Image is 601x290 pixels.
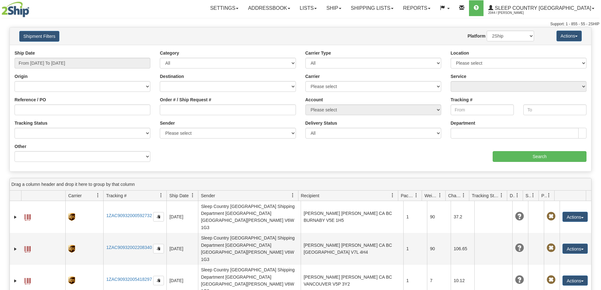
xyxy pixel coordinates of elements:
[106,245,152,250] a: 1ZAC90932002208340
[166,233,198,265] td: [DATE]
[15,143,26,150] label: Other
[24,243,31,253] a: Label
[287,190,298,201] a: Sender filter column settings
[547,212,556,221] span: Pickup Not Assigned
[2,2,29,17] img: logo2044.jpg
[19,31,59,42] button: Shipment Filters
[305,73,320,80] label: Carrier
[160,97,211,103] label: Order # / Ship Request #
[562,244,588,254] button: Actions
[12,214,19,220] a: Expand
[451,97,472,103] label: Tracking #
[93,190,103,201] a: Carrier filter column settings
[301,192,319,199] span: Recipient
[493,151,586,162] input: Search
[10,178,591,191] div: grid grouping header
[547,275,556,284] span: Pickup Not Assigned
[346,0,398,16] a: Shipping lists
[451,50,469,56] label: Location
[387,190,398,201] a: Recipient filter column settings
[403,201,427,233] td: 1
[24,275,31,285] a: Label
[448,192,461,199] span: Charge
[547,244,556,252] span: Pickup Not Assigned
[24,211,31,222] a: Label
[544,190,554,201] a: Pickup Status filter column settings
[295,0,322,16] a: Lists
[160,73,184,80] label: Destination
[523,104,586,115] input: To
[458,190,469,201] a: Charge filter column settings
[198,233,301,265] td: Sleep Country [GEOGRAPHIC_DATA] Shipping Department [GEOGRAPHIC_DATA] [GEOGRAPHIC_DATA][PERSON_NA...
[472,192,499,199] span: Tracking Status
[205,0,243,16] a: Settings
[528,190,538,201] a: Shipment Issues filter column settings
[2,21,599,27] div: Support: 1 - 855 - 55 - 2SHIP
[12,246,19,252] a: Expand
[398,0,435,16] a: Reports
[160,120,175,126] label: Sender
[451,120,475,126] label: Department
[424,192,438,199] span: Weight
[562,212,588,222] button: Actions
[153,276,164,285] button: Copy to clipboard
[12,278,19,284] a: Expand
[301,233,403,265] td: [PERSON_NAME] [PERSON_NAME] CA BC [GEOGRAPHIC_DATA] V7L 4H4
[411,190,422,201] a: Packages filter column settings
[198,201,301,233] td: Sleep Country [GEOGRAPHIC_DATA] Shipping Department [GEOGRAPHIC_DATA] [GEOGRAPHIC_DATA][PERSON_NA...
[488,10,536,16] span: 2044 / [PERSON_NAME]
[153,212,164,222] button: Copy to clipboard
[451,233,474,265] td: 106.65
[15,73,27,80] label: Origin
[322,0,346,16] a: Ship
[541,192,547,199] span: Pickup Status
[68,276,75,284] img: 8 - UPS
[427,201,451,233] td: 90
[305,120,337,126] label: Delivery Status
[68,213,75,221] img: 8 - UPS
[68,192,82,199] span: Carrier
[512,190,523,201] a: Delivery Status filter column settings
[106,192,127,199] span: Tracking #
[15,120,47,126] label: Tracking Status
[68,245,75,253] img: 8 - UPS
[427,233,451,265] td: 90
[496,190,507,201] a: Tracking Status filter column settings
[106,277,152,282] a: 1ZAC90932005418297
[435,190,445,201] a: Weight filter column settings
[401,192,414,199] span: Packages
[451,201,474,233] td: 37.2
[526,192,531,199] span: Shipment Issues
[515,275,524,284] span: Unknown
[305,50,331,56] label: Carrier Type
[451,73,466,80] label: Service
[515,212,524,221] span: Unknown
[106,213,152,218] a: 1ZAC90932000592732
[153,244,164,253] button: Copy to clipboard
[305,97,323,103] label: Account
[187,190,198,201] a: Ship Date filter column settings
[467,33,485,39] label: Platform
[15,97,46,103] label: Reference / PO
[15,50,35,56] label: Ship Date
[301,201,403,233] td: [PERSON_NAME] [PERSON_NAME] CA BC BURNABY V5E 1H5
[451,104,514,115] input: From
[403,233,427,265] td: 1
[586,113,600,177] iframe: chat widget
[515,244,524,252] span: Unknown
[556,31,582,41] button: Actions
[562,275,588,286] button: Actions
[160,50,179,56] label: Category
[510,192,515,199] span: Delivery Status
[156,190,166,201] a: Tracking # filter column settings
[484,0,599,16] a: Sleep Country [GEOGRAPHIC_DATA] 2044 / [PERSON_NAME]
[166,201,198,233] td: [DATE]
[169,192,189,199] span: Ship Date
[201,192,215,199] span: Sender
[493,5,591,11] span: Sleep Country [GEOGRAPHIC_DATA]
[243,0,295,16] a: Addressbook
